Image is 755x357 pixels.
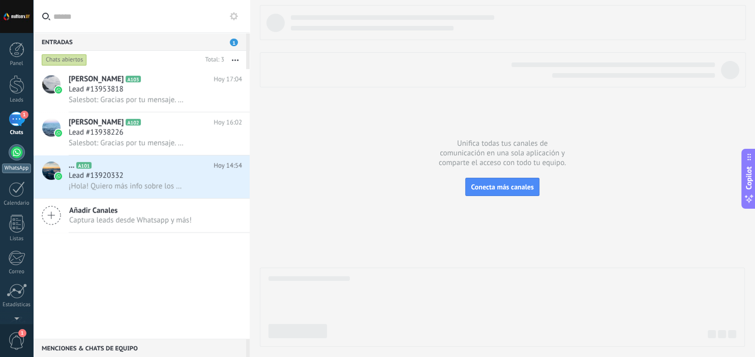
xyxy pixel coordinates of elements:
[33,339,246,357] div: Menciones & Chats de equipo
[33,69,250,112] a: avataricon[PERSON_NAME]A103Hoy 17:04Lead #13953818Salesbot: Gracias por tu mensaje. En este momen...
[2,97,32,104] div: Leads
[214,74,242,84] span: Hoy 17:04
[2,129,32,136] div: Chats
[76,162,91,169] span: A101
[20,111,28,119] span: 1
[55,129,62,137] img: icon
[69,74,124,84] span: [PERSON_NAME]
[69,215,192,225] span: Captura leads desde Whatsapp y más!
[744,166,754,189] span: Copilot
[33,155,250,198] a: avataricon...A101Hoy 14:54Lead #13920332¡Hola! Quiero más info sobre los modelos
[69,95,186,105] span: Salesbot: Gracias por tu mensaje. En este momento no podemos responder, lo haremos a la brevedad ...
[69,127,124,138] span: Lead #13938226
[230,39,238,46] span: 1
[2,60,32,67] div: Panel
[2,302,32,308] div: Estadísticas
[69,160,74,171] span: ...
[471,182,533,191] span: Conecta más canales
[55,173,62,180] img: icon
[126,119,140,125] span: A102
[69,138,186,148] span: Salesbot: Gracias por tu mensaje. En este momento no podemos responder, lo haremos a la brevedad ...
[214,117,242,127] span: Hoy 16:02
[55,86,62,93] img: icon
[69,171,124,181] span: Lead #13920332
[2,269,32,275] div: Correo
[69,206,192,215] span: Añadir Canales
[126,76,140,82] span: A103
[42,54,87,66] div: Chats abiertos
[18,329,26,337] span: 1
[465,178,539,196] button: Conecta más canales
[69,181,186,191] span: ¡Hola! Quiero más info sobre los modelos
[2,200,32,207] div: Calendario
[224,51,246,69] button: Más
[214,160,242,171] span: Hoy 14:54
[33,33,246,51] div: Entradas
[2,236,32,242] div: Listas
[33,112,250,155] a: avataricon[PERSON_NAME]A102Hoy 16:02Lead #13938226Salesbot: Gracias por tu mensaje. En este momen...
[69,84,124,94] span: Lead #13953818
[201,55,224,65] div: Total: 3
[69,117,124,127] span: [PERSON_NAME]
[2,164,31,173] div: WhatsApp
